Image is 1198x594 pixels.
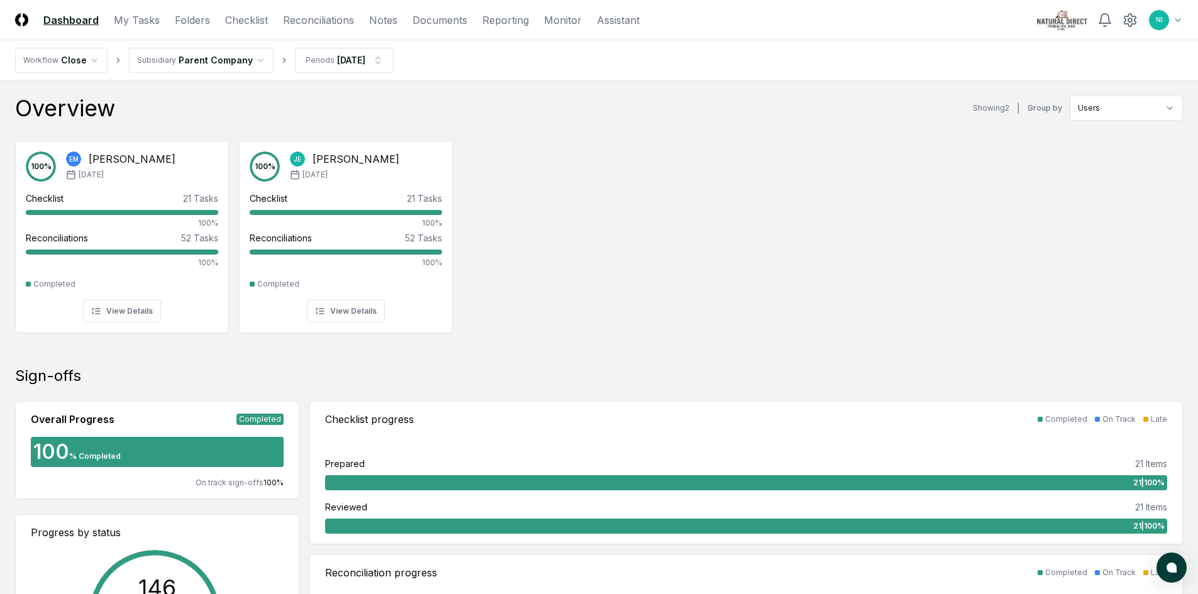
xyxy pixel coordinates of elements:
[325,457,365,470] div: Prepared
[69,451,121,462] div: % Completed
[973,102,1009,114] div: Showing 2
[137,55,176,66] div: Subsidiary
[283,13,354,28] a: Reconciliations
[1133,520,1165,532] span: 21 | 100 %
[196,478,263,487] span: On track sign-offs
[1037,10,1087,30] img: Natural Direct logo
[1156,553,1187,583] button: atlas-launcher
[23,55,58,66] div: Workflow
[250,192,287,205] div: Checklist
[239,131,453,333] a: 100%JE[PERSON_NAME][DATE]Checklist21 Tasks100%Reconciliations52 Tasks100%CompletedView Details
[263,478,284,487] span: 100 %
[413,13,467,28] a: Documents
[337,53,365,67] div: [DATE]
[31,442,69,462] div: 100
[1045,414,1087,425] div: Completed
[1102,567,1136,578] div: On Track
[1151,414,1167,425] div: Late
[183,192,218,205] div: 21 Tasks
[31,525,284,540] div: Progress by status
[1102,414,1136,425] div: On Track
[1135,500,1167,514] div: 21 Items
[1133,477,1165,488] span: 21 | 100 %
[1028,104,1062,112] label: Group by
[43,13,99,28] a: Dashboard
[295,48,394,73] button: Periods[DATE]
[33,278,75,290] div: Completed
[405,231,442,245] div: 52 Tasks
[544,13,582,28] a: Monitor
[26,257,218,268] div: 100%
[325,565,437,580] div: Reconciliation progress
[307,300,385,322] button: View Details
[1045,567,1087,578] div: Completed
[89,151,175,167] div: [PERSON_NAME]
[250,217,442,229] div: 100%
[69,155,79,164] span: EM
[309,401,1183,544] a: Checklist progressCompletedOn TrackLatePrepared21 Items21|100%Reviewed21 Items21|100%
[114,13,160,28] a: My Tasks
[1151,567,1167,578] div: Late
[306,55,335,66] div: Periods
[15,48,394,73] nav: breadcrumb
[1156,15,1163,25] span: NI
[181,231,218,245] div: 52 Tasks
[250,231,312,245] div: Reconciliations
[1148,9,1170,31] button: NI
[15,13,28,26] img: Logo
[79,169,104,180] span: [DATE]
[369,13,397,28] a: Notes
[407,192,442,205] div: 21 Tasks
[1135,457,1167,470] div: 21 Items
[31,412,114,427] div: Overall Progress
[325,412,414,427] div: Checklist progress
[83,300,161,322] button: View Details
[26,192,64,205] div: Checklist
[225,13,268,28] a: Checklist
[302,169,328,180] span: [DATE]
[597,13,640,28] a: Assistant
[313,151,399,167] div: [PERSON_NAME]
[325,500,367,514] div: Reviewed
[175,13,210,28] a: Folders
[26,231,88,245] div: Reconciliations
[15,96,115,121] div: Overview
[257,278,299,290] div: Completed
[1017,102,1020,115] div: |
[294,155,301,164] span: JE
[26,217,218,229] div: 100%
[250,257,442,268] div: 100%
[15,366,1183,386] div: Sign-offs
[15,131,229,333] a: 100%EM[PERSON_NAME][DATE]Checklist21 Tasks100%Reconciliations52 Tasks100%CompletedView Details
[236,414,284,425] div: Completed
[482,13,529,28] a: Reporting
